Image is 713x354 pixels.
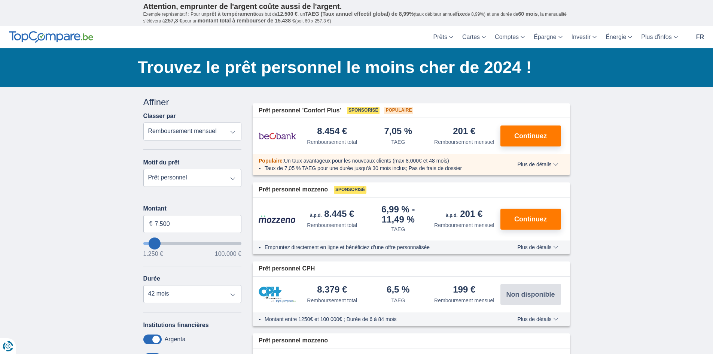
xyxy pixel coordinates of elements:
img: pret personnel Mozzeno [259,215,296,223]
span: Prêt personnel mozzeno [259,185,328,194]
span: montant total à rembourser de 15.438 € [198,18,295,24]
div: Remboursement mensuel [434,297,494,304]
img: pret personnel Beobank [259,127,296,145]
div: Remboursement total [307,221,357,229]
div: TAEG [391,297,405,304]
span: Un taux avantageux pour les nouveaux clients (max 8.000€ et 48 mois) [284,158,449,164]
div: 199 € [453,285,475,295]
div: 6,99 % [368,205,429,224]
button: Plus de détails [512,316,564,322]
button: Non disponible [500,284,561,305]
label: Durée [143,275,160,282]
a: Énergie [601,26,637,48]
button: Continuez [500,209,561,230]
label: Montant [143,205,242,212]
span: Plus de détails [517,317,558,322]
span: Continuez [514,133,547,139]
p: Exemple représentatif : Pour un tous but de , un (taux débiteur annuel de 8,99%) et une durée de ... [143,11,570,24]
span: prêt à tempérament [206,11,255,17]
div: Affiner [143,96,242,109]
div: Remboursement total [307,297,357,304]
li: Empruntez directement en ligne et bénéficiez d’une offre personnalisée [265,243,496,251]
label: Classer par [143,113,176,119]
label: Institutions financières [143,322,209,329]
span: Sponsorisé [347,107,380,114]
img: TopCompare [9,31,93,43]
span: 1.250 € [143,251,163,257]
div: Remboursement mensuel [434,221,494,229]
div: 8.454 € [317,127,347,137]
div: 201 € [453,127,475,137]
li: Taux de 7,05 % TAEG pour une durée jusqu’à 30 mois inclus; Pas de frais de dossier [265,164,496,172]
span: Non disponible [506,291,555,298]
a: Épargne [529,26,567,48]
span: Populaire [384,107,413,114]
a: Cartes [458,26,490,48]
button: Continuez [500,125,561,146]
div: 201 € [446,209,482,220]
span: 100.000 € [215,251,241,257]
span: 60 mois [518,11,538,17]
button: Plus de détails [512,161,564,167]
div: TAEG [391,226,405,233]
img: pret personnel CPH Banque [259,287,296,303]
h1: Trouvez le prêt personnel le moins cher de 2024 ! [138,56,570,79]
label: Argenta [165,336,186,343]
a: Investir [567,26,601,48]
div: Remboursement mensuel [434,138,494,146]
span: Populaire [259,158,283,164]
span: Plus de détails [517,162,558,167]
span: fixe [456,11,465,17]
div: TAEG [391,138,405,146]
span: Continuez [514,216,547,223]
p: Attention, emprunter de l'argent coûte aussi de l'argent. [143,2,570,11]
span: Prêt personnel 'Confort Plus' [259,106,341,115]
span: Sponsorisé [334,186,366,194]
a: Comptes [490,26,529,48]
span: € [149,220,153,228]
div: 8.445 € [310,209,354,220]
span: 257,3 € [165,18,183,24]
span: 12.500 € [277,11,298,17]
div: 8.379 € [317,285,347,295]
div: Remboursement total [307,138,357,146]
li: Montant entre 1250€ et 100 000€ ; Durée de 6 à 84 mois [265,315,496,323]
input: wantToBorrow [143,242,242,245]
span: Prêt personnel CPH [259,264,315,273]
span: Prêt personnel mozzeno [259,336,328,345]
div: 6,5 % [387,285,409,295]
a: fr [692,26,709,48]
span: TAEG (Taux annuel effectif global) de 8,99% [305,11,414,17]
span: Plus de détails [517,245,558,250]
a: Plus d'infos [637,26,682,48]
a: Prêts [429,26,458,48]
div: 7,05 % [384,127,412,137]
label: Motif du prêt [143,159,180,166]
button: Plus de détails [512,244,564,250]
div: : [253,157,502,164]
